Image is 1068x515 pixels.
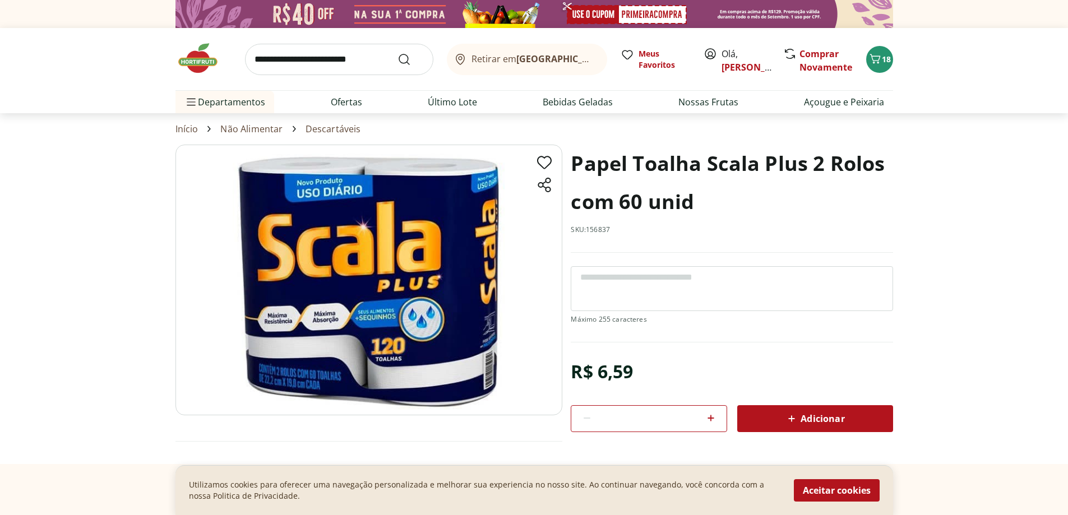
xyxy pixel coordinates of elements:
[175,41,232,75] img: Hortifruti
[189,479,780,502] p: Utilizamos cookies para oferecer uma navegação personalizada e melhorar sua experiencia no nosso ...
[794,479,880,502] button: Aceitar cookies
[428,95,477,109] a: Último Lote
[678,95,738,109] a: Nossas Frutas
[306,124,361,134] a: Descartáveis
[882,54,891,64] span: 18
[571,356,633,387] div: R$ 6,59
[516,53,705,65] b: [GEOGRAPHIC_DATA]/[GEOGRAPHIC_DATA]
[220,124,283,134] a: Não Alimentar
[543,95,613,109] a: Bebidas Geladas
[471,54,595,64] span: Retirar em
[175,124,198,134] a: Início
[245,44,433,75] input: search
[447,44,607,75] button: Retirar em[GEOGRAPHIC_DATA]/[GEOGRAPHIC_DATA]
[722,47,771,74] span: Olá,
[175,145,562,415] img: Principal
[866,46,893,73] button: Carrinho
[804,95,884,109] a: Açougue e Peixaria
[621,48,690,71] a: Meus Favoritos
[397,53,424,66] button: Submit Search
[722,61,794,73] a: [PERSON_NAME]
[184,89,265,115] span: Departamentos
[737,405,893,432] button: Adicionar
[184,89,198,115] button: Menu
[571,225,610,234] p: SKU: 156837
[331,95,362,109] a: Ofertas
[799,48,852,73] a: Comprar Novamente
[571,145,893,221] h1: Papel Toalha Scala Plus 2 Rolos com 60 unid
[785,412,844,425] span: Adicionar
[639,48,690,71] span: Meus Favoritos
